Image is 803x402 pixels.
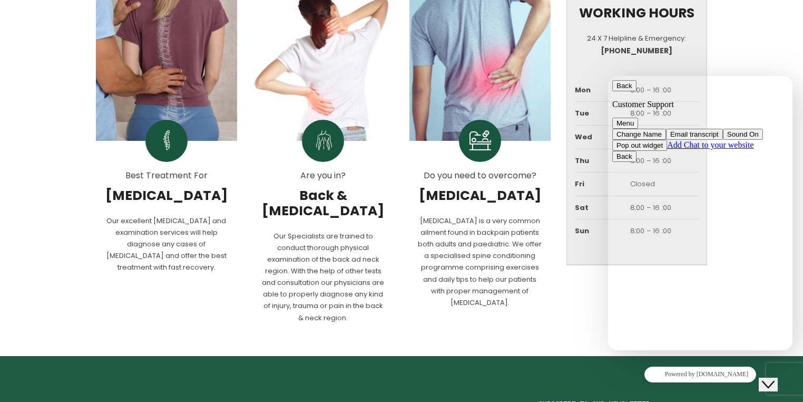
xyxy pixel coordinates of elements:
div: Fri [575,180,631,188]
div: Thu [575,157,631,165]
span: [MEDICAL_DATA] [104,188,229,204]
div: Sat [575,204,631,212]
div: Mon [575,86,631,94]
span: [MEDICAL_DATA] [417,188,543,204]
div: 24 X 7 Helpline & Emergency: [575,33,699,44]
span: Back & [MEDICAL_DATA] [261,188,386,219]
a: [PHONE_NUMBER] [601,45,672,56]
div: Do you need to overcome? [417,169,543,183]
p: [MEDICAL_DATA] is a very common ailment found in backpain patients both adults and paediatric. We... [417,215,543,309]
div: Wed [575,133,631,141]
div: Best Treatment For [104,169,229,183]
iframe: chat widget [608,76,792,350]
iframe: chat widget [608,362,792,386]
p: Our Specialists are trained to conduct thorough physical examination of the back ad neck region. ... [261,231,386,324]
iframe: chat widget [759,360,792,391]
div: Are you in? [261,169,386,183]
div: Tue [575,109,631,118]
span: WORKING HOURS [575,6,699,21]
p: Our excellent [MEDICAL_DATA] and examination services will help diagnose any cases of [MEDICAL_DA... [104,215,229,273]
div: Sun [575,227,631,235]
